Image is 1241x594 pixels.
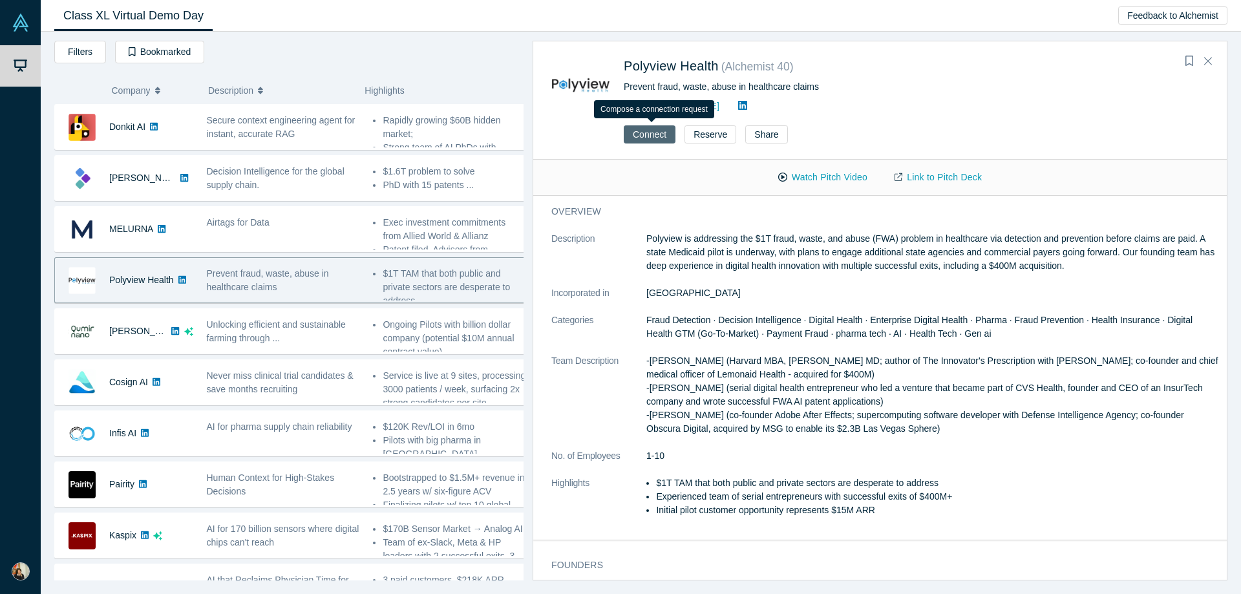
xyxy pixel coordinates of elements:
[624,59,719,73] a: Polyview Health
[551,313,646,354] dt: Categories
[207,319,346,343] span: Unlocking efficient and sustainable farming through ...
[646,449,1218,463] dd: 1-10
[551,232,646,286] dt: Description
[551,205,1200,218] h3: overview
[54,1,213,31] a: Class XL Virtual Demo Day
[551,354,646,449] dt: Team Description
[646,354,1218,436] p: -[PERSON_NAME] (Harvard MBA, [PERSON_NAME] MD; author of The Innovator's Prescription with [PERSO...
[656,476,1218,490] li: $1T TAM that both public and private sectors are desperate to address
[207,370,354,394] span: Never miss clinical trial candidates & save months recruiting
[184,327,193,336] svg: dsa ai sparkles
[656,504,1218,517] li: Initial pilot customer opportunity represents $15M ARR
[383,420,525,434] li: $120K Rev/LOI in 6mo
[551,476,646,531] dt: Highlights
[383,318,525,359] li: Ongoing Pilots with billion dollar company (potential $10M annual contract value) ...
[684,125,736,143] button: Reserve
[383,243,525,270] li: Patent filed, Advisors from BetterHelp, Reversing Labs ...
[383,536,525,563] li: Team of ex-Slack, Meta & HP leaders with 2 successful exits, 3 ...
[656,490,1218,504] li: Experienced team of serial entrepreneurs with successful exits of $400M+
[207,166,345,190] span: Decision Intelligence for the global supply chain.
[69,114,96,141] img: Donkit AI's Logo
[112,77,151,104] span: Company
[69,420,96,447] img: Infis AI's Logo
[383,369,525,410] li: Service is live at 9 sites, processing 3000 patients / week, surfacing 2x strong candidates per s...
[365,85,404,96] span: Highlights
[115,41,204,63] button: Bookmarked
[109,275,174,285] a: Polyview Health
[112,77,195,104] button: Company
[12,562,30,580] img: Jozef Mačák's Account
[109,173,184,183] a: [PERSON_NAME]
[551,56,610,114] img: Polyview Health's Logo
[383,434,525,461] li: Pilots with big pharma in [GEOGRAPHIC_DATA] ...
[383,471,525,498] li: Bootstrapped to $1.5M+ revenue in 2.5 years w/ six-figure ACV
[383,165,525,178] li: $1.6T problem to solve
[551,286,646,313] dt: Incorporated in
[109,428,136,438] a: Infis AI
[54,41,106,63] button: Filters
[745,125,787,143] button: Share
[208,77,253,104] span: Description
[383,267,525,308] li: $1T TAM that both public and private sectors are desperate to address ...
[207,524,359,547] span: AI for 170 billion sensors where digital chips can't reach
[383,522,525,536] li: $170B Sensor Market → Analog AI;
[1118,6,1227,25] button: Feedback to Alchemist
[881,166,995,189] a: Link to Pitch Deck
[207,217,270,228] span: Airtags for Data
[109,326,184,336] a: [PERSON_NAME]
[69,267,96,294] img: Polyview Health's Logo
[12,14,30,32] img: Alchemist Vault Logo
[109,122,145,132] a: Donkit AI
[721,60,794,73] small: ( Alchemist 40 )
[646,232,1218,273] p: Polyview is addressing the $1T fraud, waste, and abuse (FWA) problem in healthcare via detection ...
[624,80,1055,94] div: Prevent fraud, waste, abuse in healthcare claims
[69,318,96,345] img: Qumir Nano's Logo
[109,377,148,387] a: Cosign AI
[69,216,96,243] img: MELURNA's Logo
[69,522,96,549] img: Kaspix's Logo
[383,178,525,192] li: PhD with 15 patents ...
[207,268,329,292] span: Prevent fraud, waste, abuse in healthcare claims
[765,166,881,189] button: Watch Pitch Video
[208,77,351,104] button: Description
[646,315,1193,339] span: Fraud Detection · Decision Intelligence · Digital Health · Enterprise Digital Health · Pharma · F...
[207,421,352,432] span: AI for pharma supply chain reliability
[207,115,355,139] span: Secure context engineering agent for instant, accurate RAG
[383,498,525,525] li: Finalizing pilots w/ top 10 global insurer & world's largest staffing ...
[624,125,675,143] button: Connect
[1180,52,1198,70] button: Bookmark
[551,449,646,476] dt: No. of Employees
[69,471,96,498] img: Pairity's Logo
[207,472,335,496] span: Human Context for High-Stakes Decisions
[109,224,153,234] a: MELURNA
[383,141,525,168] li: Strong team of AI PhDs with multiple patents ...
[109,530,136,540] a: Kaspix
[383,216,525,243] li: Exec investment commitments from Allied World & Allianz
[1198,51,1218,72] button: Close
[109,479,134,489] a: Pairity
[69,369,96,396] img: Cosign AI's Logo
[383,114,525,141] li: Rapidly growing $60B hidden market;
[624,101,719,111] a: [URL][DOMAIN_NAME]
[153,531,162,540] svg: dsa ai sparkles
[69,165,96,192] img: Kimaru AI's Logo
[551,558,1200,572] h3: Founders
[646,286,1218,300] dd: [GEOGRAPHIC_DATA]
